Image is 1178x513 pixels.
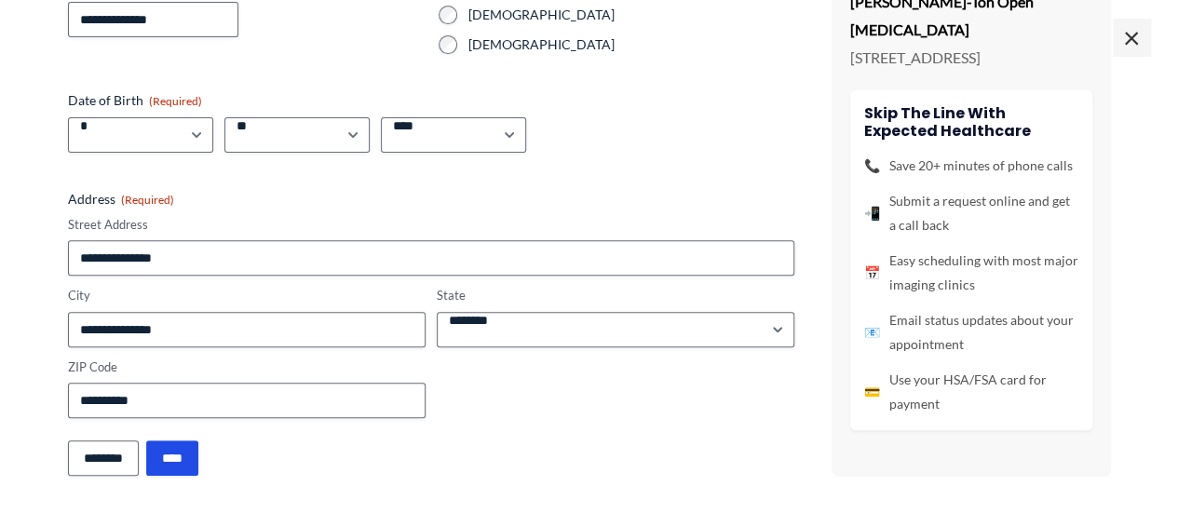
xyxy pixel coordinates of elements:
[864,367,1078,415] li: Use your HSA/FSA card for payment
[68,216,794,234] label: Street Address
[850,43,1092,71] p: [STREET_ADDRESS]
[864,153,1078,177] li: Save 20+ minutes of phone calls
[864,248,1078,296] li: Easy scheduling with most major imaging clinics
[468,6,794,24] label: [DEMOGRAPHIC_DATA]
[1113,19,1150,56] span: ×
[121,193,174,207] span: (Required)
[149,94,202,108] span: (Required)
[864,188,1078,236] li: Submit a request online and get a call back
[68,287,426,304] label: City
[437,287,794,304] label: State
[864,379,880,403] span: 💳
[864,103,1078,139] h4: Skip the line with Expected Healthcare
[68,358,426,376] label: ZIP Code
[864,319,880,344] span: 📧
[864,153,880,177] span: 📞
[68,91,202,110] legend: Date of Birth
[864,307,1078,356] li: Email status updates about your appointment
[468,35,794,54] label: [DEMOGRAPHIC_DATA]
[68,190,174,209] legend: Address
[864,260,880,284] span: 📅
[864,200,880,224] span: 📲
